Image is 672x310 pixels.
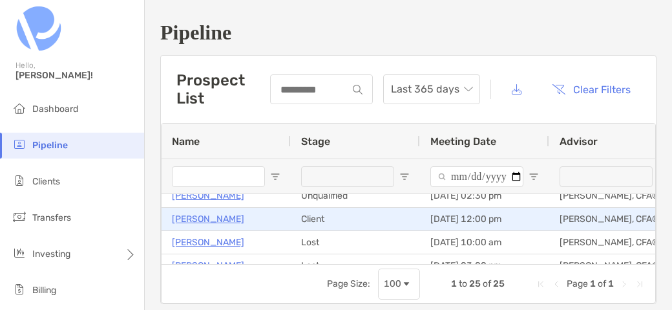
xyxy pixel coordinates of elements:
img: dashboard icon [12,100,27,116]
a: [PERSON_NAME] [172,258,244,274]
img: Zoe Logo [16,5,62,52]
button: Clear Filters [542,75,640,104]
h1: Pipeline [160,21,656,45]
img: input icon [353,85,362,94]
a: [PERSON_NAME] [172,188,244,204]
span: to [459,278,467,289]
input: Meeting Date Filter Input [430,166,523,187]
span: Stage [301,135,330,148]
span: Last 365 days [391,75,472,104]
span: [PERSON_NAME]! [16,70,136,81]
div: Lost [291,254,420,277]
img: transfers icon [12,209,27,225]
span: Billing [32,285,56,296]
div: First Page [536,279,546,289]
div: Next Page [619,279,629,289]
button: Open Filter Menu [399,172,410,182]
div: Unqualified [291,184,420,207]
span: Dashboard [32,104,78,115]
span: Investing [32,249,70,260]
span: Meeting Date [430,135,496,148]
span: 1 [590,278,596,289]
div: [DATE] 12:00 pm [420,208,549,230]
button: Open Filter Menu [270,172,280,182]
h3: Prospect List [176,71,270,107]
img: clients icon [12,173,27,188]
span: Pipeline [32,140,68,151]
span: Name [172,135,200,148]
span: of [598,278,606,289]
div: Previous Page [551,279,562,289]
span: 1 [451,278,457,289]
a: [PERSON_NAME] [172,234,244,250]
button: Open Filter Menu [529,172,539,182]
span: of [483,278,491,289]
span: Transfers [32,212,71,223]
img: investing icon [12,245,27,261]
span: Advisor [560,135,598,148]
div: Client [291,208,420,230]
span: 1 [608,278,614,289]
input: Name Filter Input [172,166,265,187]
div: Lost [291,231,420,254]
div: [DATE] 03:00 pm [420,254,549,277]
div: Last Page [635,279,645,289]
div: [DATE] 10:00 am [420,231,549,254]
span: 25 [493,278,505,289]
img: billing icon [12,282,27,297]
img: pipeline icon [12,137,27,152]
div: [DATE] 02:30 pm [420,184,549,207]
div: Page Size: [327,278,370,289]
span: Clients [32,176,60,187]
a: [PERSON_NAME] [172,211,244,227]
div: Page Size [378,269,420,300]
div: 100 [384,278,401,289]
span: Page [567,278,588,289]
span: 25 [469,278,481,289]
